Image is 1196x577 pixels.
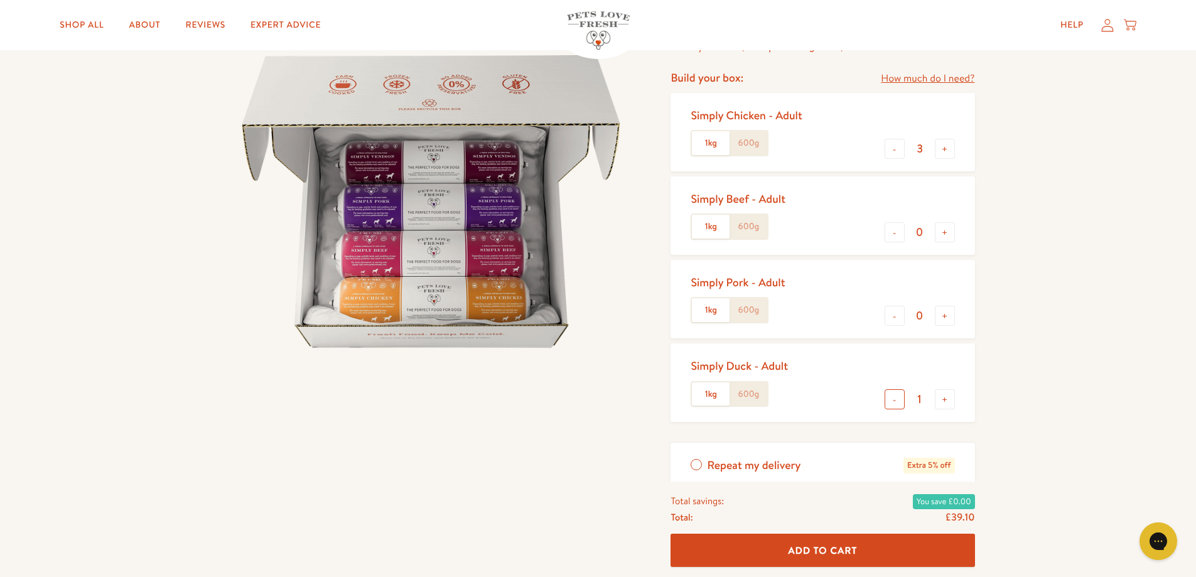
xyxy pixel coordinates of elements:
span: Extra 5% off [903,458,954,473]
a: Reviews [176,13,235,38]
a: Help [1050,13,1094,38]
span: £39.10 [945,510,974,524]
span: Repeat my delivery [707,458,800,473]
h4: Build your box: [671,70,743,85]
div: Simply Duck - Adult [691,359,788,373]
label: 600g [730,298,767,322]
label: 600g [730,215,767,239]
button: Add To Cart [671,534,974,568]
button: - [885,306,905,326]
a: Expert Advice [240,13,331,38]
label: 600g [730,382,767,406]
label: 1kg [692,298,730,322]
iframe: Gorgias live chat messenger [1133,518,1183,564]
button: + [935,139,955,159]
button: - [885,389,905,409]
div: Simply Beef - Adult [691,191,785,206]
div: Simply Pork - Adult [691,275,785,289]
label: 600g [730,131,767,155]
button: - [885,222,905,242]
span: You save £0.00 [913,494,975,509]
label: 1kg [692,382,730,406]
img: Pets Love Fresh [567,11,630,50]
span: Add To Cart [789,544,858,557]
button: - [885,139,905,159]
a: How much do I need? [881,70,974,87]
button: + [935,222,955,242]
label: 1kg [692,215,730,239]
span: Total: [671,509,692,526]
div: Simply Chicken - Adult [691,108,802,122]
button: + [935,306,955,326]
label: 1kg [692,131,730,155]
button: + [935,389,955,409]
a: About [119,13,170,38]
span: Total savings: [671,493,724,509]
a: Shop All [50,13,114,38]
